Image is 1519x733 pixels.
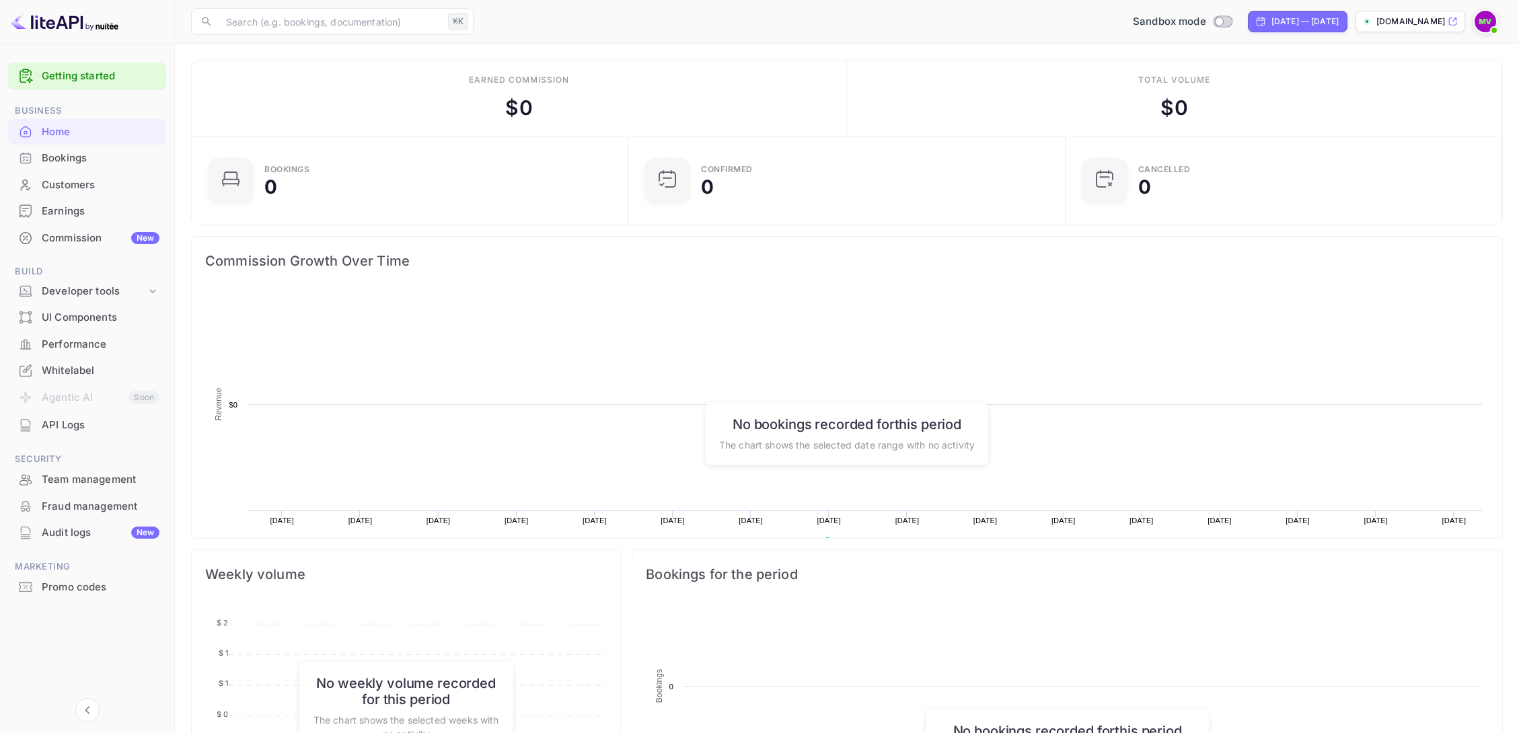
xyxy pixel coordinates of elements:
input: Search (e.g. bookings, documentation) [218,8,443,35]
div: $ 0 [1160,93,1187,123]
a: API Logs [8,412,166,437]
span: Weekly volume [205,564,607,585]
div: Team management [42,472,159,488]
a: Whitelabel [8,358,166,383]
div: Total volume [1138,74,1210,86]
p: The chart shows the selected date range with no activity [719,437,975,451]
text: [DATE] [1286,516,1310,525]
p: [DOMAIN_NAME] [1376,15,1445,28]
h6: No weekly volume recorded for this period [312,675,500,707]
div: 0 [264,178,277,196]
a: Bookings [8,145,166,170]
div: Fraud management [8,494,166,520]
a: Promo codes [8,574,166,599]
div: Whitelabel [8,358,166,384]
a: UI Components [8,305,166,330]
div: Getting started [8,63,166,90]
text: Revenue [214,387,223,420]
text: [DATE] [1051,516,1076,525]
img: LiteAPI logo [11,11,118,32]
div: ⌘K [448,13,468,30]
div: Commission [42,231,159,246]
tspan: $ 0 [217,709,228,719]
text: Bookings [655,669,664,703]
div: 0 [1138,178,1151,196]
a: Earnings [8,198,166,223]
a: Team management [8,467,166,492]
text: [DATE] [739,516,763,525]
a: Audit logsNew [8,520,166,545]
text: [DATE] [895,516,920,525]
div: Earnings [42,204,159,219]
span: Bookings for the period [646,564,1489,585]
div: New [131,527,159,539]
div: 0 [701,178,714,196]
text: [DATE] [1442,516,1467,525]
div: Fraud management [42,499,159,514]
div: Promo codes [8,574,166,601]
text: [DATE] [427,516,451,525]
a: Fraud management [8,494,166,518]
span: Business [8,104,166,118]
div: Team management [8,467,166,493]
div: Bookings [264,165,309,173]
a: Getting started [42,69,159,84]
div: Performance [42,337,159,352]
button: Collapse navigation [75,698,100,722]
a: Performance [8,332,166,356]
div: Whitelabel [42,363,159,379]
div: Home [42,124,159,140]
text: 0 [669,683,673,691]
text: [DATE] [817,516,841,525]
span: Build [8,264,166,279]
text: [DATE] [1208,516,1232,525]
div: UI Components [8,305,166,331]
div: API Logs [8,412,166,438]
tspan: $ 1 [219,679,228,688]
text: $0 [229,401,237,409]
span: Commission Growth Over Time [205,250,1489,272]
div: Bookings [42,151,159,166]
span: Security [8,452,166,467]
text: [DATE] [661,516,685,525]
text: [DATE] [1129,516,1154,525]
text: Revenue [836,537,870,547]
div: Bookings [8,145,166,171]
text: [DATE] [348,516,373,525]
a: Home [8,119,166,144]
text: [DATE] [583,516,607,525]
tspan: $ 1 [219,648,228,658]
h6: No bookings recorded for this period [719,416,975,432]
div: Earnings [8,198,166,225]
div: Confirmed [701,165,753,173]
div: New [131,232,159,244]
div: $ 0 [505,93,532,123]
text: [DATE] [270,516,295,525]
text: [DATE] [505,516,529,525]
text: [DATE] [1364,516,1388,525]
div: Audit logs [42,525,159,541]
div: Customers [42,178,159,193]
img: Michael Vogt [1475,11,1496,32]
a: CommissionNew [8,225,166,250]
div: UI Components [42,310,159,325]
div: Audit logsNew [8,520,166,546]
div: API Logs [42,418,159,433]
div: [DATE] — [DATE] [1271,15,1339,28]
div: Home [8,119,166,145]
div: CommissionNew [8,225,166,252]
div: Developer tools [8,280,166,303]
a: Customers [8,172,166,197]
div: Earned commission [469,74,568,86]
div: Performance [8,332,166,358]
div: Developer tools [42,284,146,299]
div: Promo codes [42,580,159,595]
div: CANCELLED [1138,165,1191,173]
div: Customers [8,172,166,198]
text: [DATE] [973,516,998,525]
span: Sandbox mode [1133,14,1206,30]
span: Marketing [8,560,166,574]
div: Switch to Production mode [1127,14,1237,30]
tspan: $ 2 [217,618,228,627]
